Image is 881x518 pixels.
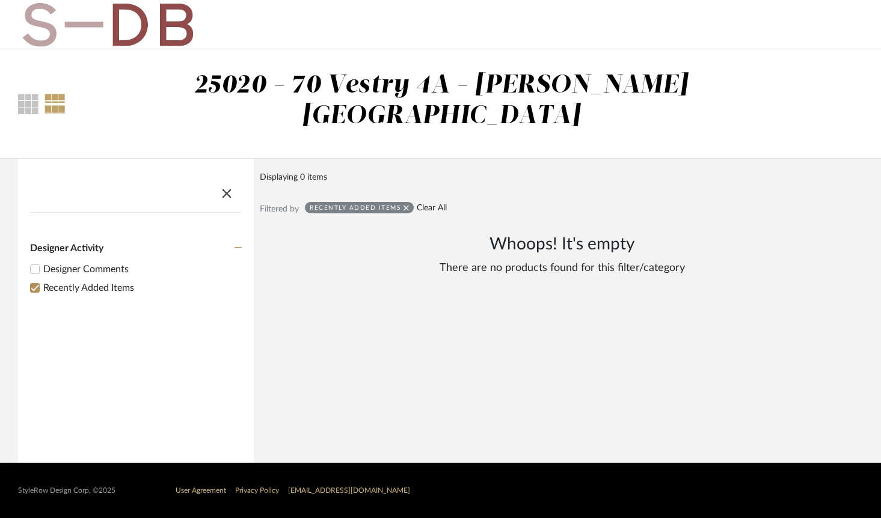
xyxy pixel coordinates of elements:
[310,204,401,212] div: Recently Added Items
[176,487,226,494] a: User Agreement
[194,73,688,129] div: 25020 - 70 Vestry 4A - [PERSON_NAME][GEOGRAPHIC_DATA]
[490,234,634,255] h3: Whoops! It's empty
[235,487,279,494] a: Privacy Policy
[43,262,242,276] div: Designer Comments
[43,281,242,295] div: Recently Added Items
[288,487,410,494] a: [EMAIL_ADDRESS][DOMAIN_NAME]
[260,203,299,216] div: Filtered by
[260,171,858,184] div: Displaying 0 items
[215,179,239,203] button: Close
[18,1,197,49] img: b32ebaae-4786-4be9-8124-206f41a110d9.jpg
[30,243,103,253] span: Designer Activity
[440,260,685,276] div: There are no products found for this filter/category
[417,203,447,213] a: Clear All
[18,486,115,495] div: StyleRow Design Corp. ©2025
